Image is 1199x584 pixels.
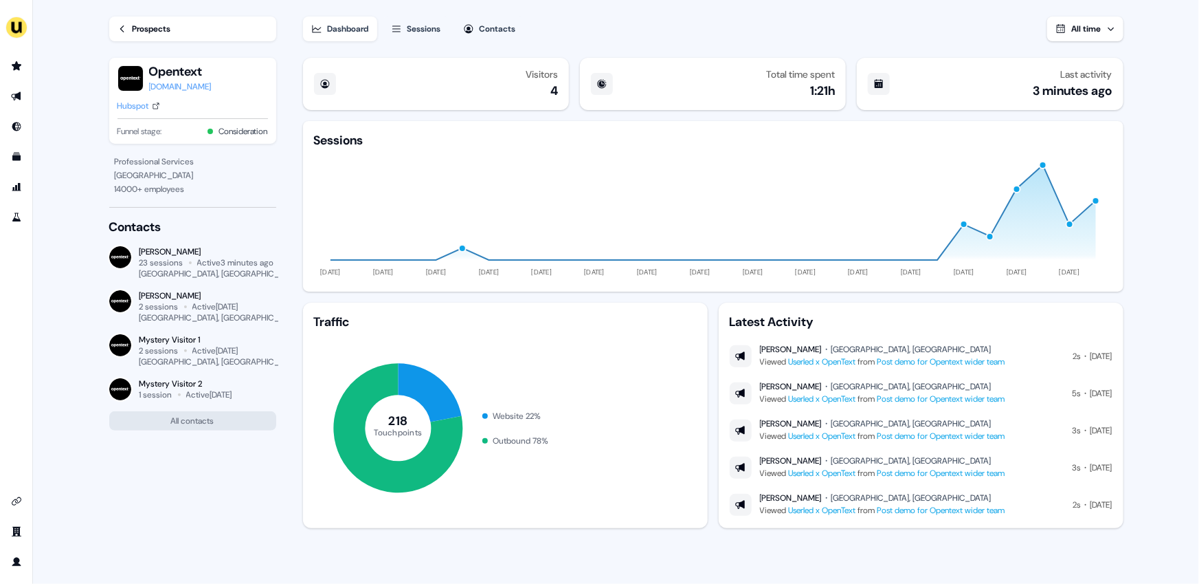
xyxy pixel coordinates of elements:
a: Userled x OpenText [789,356,856,367]
tspan: 218 [388,413,407,430]
div: 2s [1073,349,1081,363]
div: [DATE] [1090,387,1112,400]
a: Go to integrations [5,490,27,512]
tspan: [DATE] [1007,268,1027,277]
tspan: [DATE] [742,268,763,277]
button: All contacts [109,411,276,431]
a: [DOMAIN_NAME] [149,80,212,94]
a: Userled x OpenText [789,393,856,404]
div: Active 3 minutes ago [197,257,274,268]
tspan: [DATE] [637,268,658,277]
div: [PERSON_NAME] [760,381,822,392]
tspan: [DATE] [531,268,552,277]
div: Dashboard [328,22,369,36]
div: [DATE] [1090,424,1112,437]
div: 4 [550,83,558,99]
div: Hubspot [117,99,149,113]
div: [PERSON_NAME] [760,455,822,466]
a: Post demo for Opentext wider team [877,505,1005,516]
div: Visitors [526,69,558,80]
a: Go to profile [5,551,27,573]
div: [GEOGRAPHIC_DATA], [GEOGRAPHIC_DATA] [831,381,991,392]
div: [GEOGRAPHIC_DATA], [GEOGRAPHIC_DATA] [139,312,301,323]
tspan: Touchpoints [374,427,422,438]
div: Active [DATE] [192,345,238,356]
div: 3s [1073,424,1081,437]
div: [GEOGRAPHIC_DATA] [115,169,271,182]
div: [PERSON_NAME] [760,418,822,429]
tspan: [DATE] [954,268,974,277]
div: Mystery Visitor 2 [139,378,232,389]
div: Active [DATE] [192,301,238,312]
div: Outbound 78 % [493,434,549,448]
span: All time [1072,23,1101,34]
div: [PERSON_NAME] [139,246,276,257]
div: Contacts [109,219,276,235]
tspan: [DATE] [1059,268,1079,277]
div: Viewed from [760,504,1005,517]
a: Go to experiments [5,206,27,228]
div: [DATE] [1090,498,1112,512]
button: Dashboard [303,17,377,41]
div: [GEOGRAPHIC_DATA], [GEOGRAPHIC_DATA] [139,268,301,279]
div: [GEOGRAPHIC_DATA], [GEOGRAPHIC_DATA] [831,493,991,504]
div: [PERSON_NAME] [760,493,822,504]
div: Mystery Visitor 1 [139,334,276,345]
a: Go to prospects [5,55,27,77]
div: 2 sessions [139,301,179,312]
div: [GEOGRAPHIC_DATA], [GEOGRAPHIC_DATA] [139,356,301,367]
div: [PERSON_NAME] [139,290,276,301]
a: Go to templates [5,146,27,168]
div: [GEOGRAPHIC_DATA], [GEOGRAPHIC_DATA] [831,418,991,429]
a: Userled x OpenText [789,505,856,516]
div: [DATE] [1090,349,1112,363]
div: [GEOGRAPHIC_DATA], [GEOGRAPHIC_DATA] [831,344,991,355]
span: Funnel stage: [117,125,162,138]
div: Viewed from [760,355,1005,369]
a: Go to team [5,521,27,543]
button: Consideration [218,125,268,138]
a: Userled x OpenText [789,431,856,442]
a: Post demo for Opentext wider team [877,431,1005,442]
button: All time [1047,17,1123,41]
div: 2s [1073,498,1081,512]
a: Userled x OpenText [789,468,856,479]
div: Traffic [314,314,697,330]
div: Sessions [407,22,441,36]
div: 3s [1073,461,1081,475]
tspan: [DATE] [584,268,605,277]
div: 5s [1073,387,1081,400]
tspan: [DATE] [320,268,341,277]
div: 1:21h [810,83,835,99]
div: 23 sessions [139,257,183,268]
a: Post demo for Opentext wider team [877,468,1005,479]
div: [DATE] [1090,461,1112,475]
div: Viewed from [760,429,1005,443]
button: Opentext [149,63,212,80]
div: [PERSON_NAME] [760,344,822,355]
a: Prospects [109,17,276,41]
tspan: [DATE] [425,268,446,277]
tspan: [DATE] [690,268,710,277]
div: 14000 + employees [115,182,271,196]
div: Viewed from [760,392,1005,406]
div: Prospects [133,22,171,36]
div: Latest Activity [730,314,1112,330]
div: Contacts [480,22,516,36]
button: Contacts [455,17,524,41]
div: 1 session [139,389,172,400]
div: Active [DATE] [186,389,232,400]
a: Post demo for Opentext wider team [877,356,1005,367]
div: Total time spent [766,69,835,80]
a: Go to attribution [5,176,27,198]
div: Viewed from [760,466,1005,480]
button: Sessions [383,17,449,41]
a: Go to Inbound [5,116,27,138]
tspan: [DATE] [795,268,816,277]
div: [GEOGRAPHIC_DATA], [GEOGRAPHIC_DATA] [831,455,991,466]
a: Post demo for Opentext wider team [877,393,1005,404]
div: 3 minutes ago [1033,83,1112,99]
div: Sessions [314,132,363,149]
tspan: [DATE] [373,268,394,277]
